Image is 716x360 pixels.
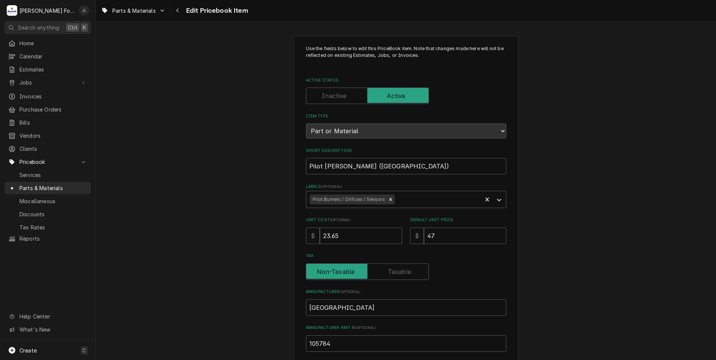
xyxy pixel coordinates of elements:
label: Tax [306,253,506,259]
label: Short Description [306,148,506,154]
span: Reports [19,235,87,242]
span: Calendar [19,52,87,60]
a: Go to Parts & Materials [98,4,169,17]
label: Active Status [306,77,506,83]
label: Labels [306,184,506,190]
div: Item Type [306,113,506,138]
a: Calendar [4,50,91,62]
div: Default Unit Price [410,217,506,244]
div: Manufacturer [306,289,506,315]
span: ( optional ) [355,326,376,330]
span: Create [19,347,37,354]
a: Purchase Orders [4,103,91,116]
span: Estimates [19,65,87,73]
span: Help Center [19,312,87,320]
label: Default Unit Price [410,217,506,223]
span: Vendors [19,132,87,140]
a: Invoices [4,90,91,103]
span: Search anything [18,24,59,31]
div: J( [79,5,89,16]
span: C [82,347,86,354]
a: Tax Rates [4,221,91,234]
div: Active Status [306,77,506,104]
span: ( optional ) [339,290,360,294]
a: Go to Jobs [4,76,91,89]
a: Go to What's New [4,323,91,336]
span: ( optional ) [321,184,342,189]
div: $ [306,228,320,244]
a: Services [4,169,91,181]
span: Purchase Orders [19,106,87,113]
button: Navigate back [172,4,184,16]
a: Discounts [4,208,91,220]
span: Pricebook [19,158,76,166]
span: Miscellaneous [19,197,87,205]
div: Jeff Debigare (109)'s Avatar [79,5,89,16]
div: $ [410,228,424,244]
a: Go to Help Center [4,310,91,323]
div: M [7,5,17,16]
label: Item Type [306,113,506,119]
span: Services [19,171,87,179]
div: Remove Pilot Burners / Orifices / Sensors [386,195,395,204]
span: Discounts [19,210,87,218]
div: Tax [306,253,506,280]
a: Bills [4,116,91,129]
span: Ctrl [68,24,78,31]
span: K [83,24,86,31]
a: Estimates [4,63,91,76]
div: Unit Cost [306,217,402,244]
span: Bills [19,119,87,126]
a: Miscellaneous [4,195,91,207]
label: Manufacturer [306,289,506,295]
div: Manufacturer Part # [306,325,506,351]
div: [PERSON_NAME] Food Equipment Service [19,7,75,15]
label: Manufacturer Part # [306,325,506,331]
span: Invoices [19,92,87,100]
div: Pilot Burners / Orifices / Sensors [310,195,386,204]
span: Clients [19,145,87,153]
span: Parts & Materials [112,7,156,15]
a: Reports [4,232,91,245]
div: Labels [306,184,506,208]
a: Vendors [4,129,91,142]
button: Search anythingCtrlK [4,21,91,34]
span: Jobs [19,79,76,86]
a: Parts & Materials [4,182,91,194]
span: Edit Pricebook Item [184,6,248,16]
a: Go to Pricebook [4,156,91,168]
label: Unit Cost [306,217,402,223]
input: Name used to describe this Part or Material [306,158,506,174]
span: What's New [19,326,87,333]
p: Use the fields below to edit this PriceBook item. Note that changes made here will not be reflect... [306,45,506,66]
div: Marshall Food Equipment Service's Avatar [7,5,17,16]
span: Home [19,39,87,47]
span: Parts & Materials [19,184,87,192]
span: Tax Rates [19,223,87,231]
a: Clients [4,143,91,155]
div: Short Description [306,148,506,174]
a: Home [4,37,91,49]
span: ( optional ) [330,218,351,222]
